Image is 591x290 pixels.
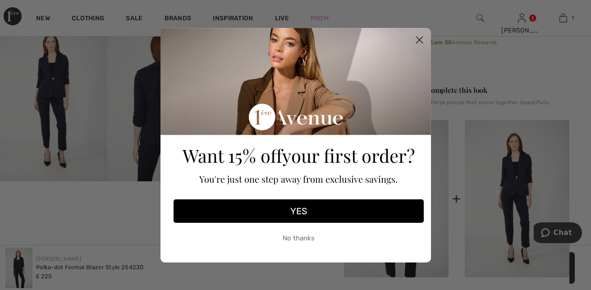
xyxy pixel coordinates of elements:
[20,6,38,14] span: Chat
[174,227,424,250] button: No thanks
[174,199,424,223] button: YES
[412,32,427,48] button: Close dialog
[183,143,282,167] span: Want 15% off
[199,173,398,185] span: You're just one step away from exclusive savings.
[282,143,415,167] span: your first order?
